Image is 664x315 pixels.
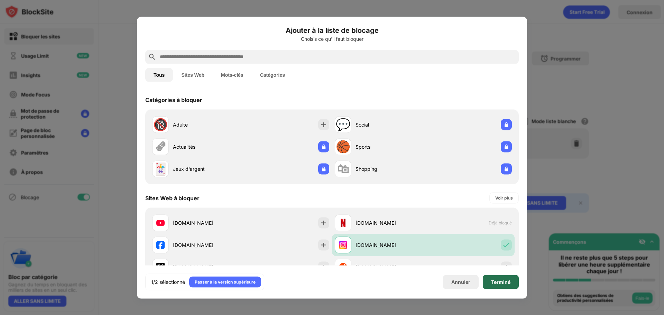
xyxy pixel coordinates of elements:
[173,165,241,173] div: Jeux d'argent
[145,36,519,41] div: Choisis ce qu'il faut bloquer
[173,241,241,249] div: [DOMAIN_NAME]
[356,263,423,271] div: [DOMAIN_NAME]
[356,241,423,249] div: [DOMAIN_NAME]
[155,140,166,154] div: 🗞
[153,162,168,176] div: 🃏
[145,194,200,201] div: Sites Web à bloquer
[145,68,173,82] button: Tous
[173,263,241,271] div: [DOMAIN_NAME]
[339,241,347,249] img: favicons
[151,278,185,285] div: 1/2 sélectionné
[173,68,213,82] button: Sites Web
[339,219,347,227] img: favicons
[156,219,165,227] img: favicons
[491,279,510,285] div: Terminé
[356,121,423,128] div: Social
[173,121,241,128] div: Adulte
[336,118,350,132] div: 💬
[156,263,165,271] img: favicons
[173,219,241,226] div: [DOMAIN_NAME]
[153,118,168,132] div: 🔞
[145,96,202,103] div: Catégories à bloquer
[495,194,513,201] div: Voir plus
[339,263,347,271] img: favicons
[173,143,241,150] div: Actualités
[252,68,293,82] button: Catégories
[337,162,349,176] div: 🛍
[145,25,519,35] h6: Ajouter à la liste de blocage
[195,278,256,285] div: Passer à la version supérieure
[156,241,165,249] img: favicons
[356,165,423,173] div: Shopping
[148,53,156,61] img: search.svg
[336,140,350,154] div: 🏀
[356,143,423,150] div: Sports
[489,220,512,225] span: Déjà bloqué
[451,279,470,285] div: Annuler
[213,68,252,82] button: Mots-clés
[356,219,423,226] div: [DOMAIN_NAME]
